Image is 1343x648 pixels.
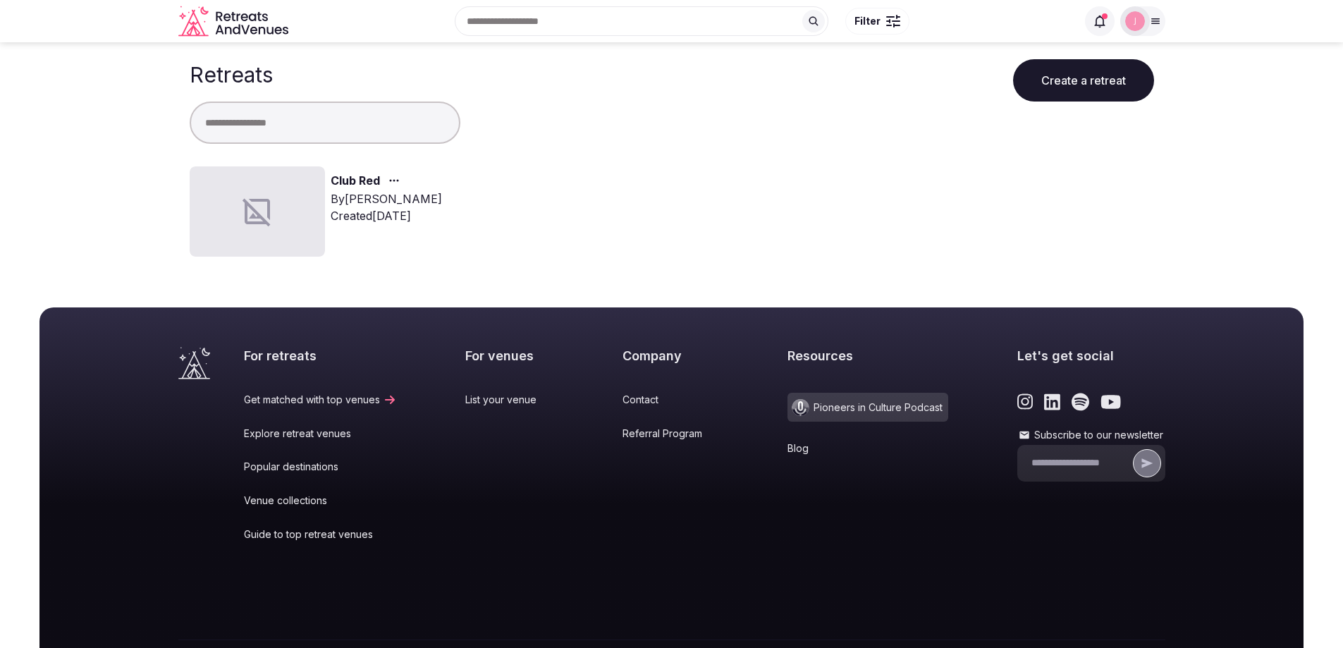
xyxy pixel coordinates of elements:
h2: For venues [465,347,553,365]
a: Link to the retreats and venues LinkedIn page [1044,393,1060,411]
button: Filter [845,8,909,35]
img: jaltstadt [1125,11,1145,31]
a: Get matched with top venues [244,393,397,407]
h2: Let's get social [1017,347,1165,365]
a: Referral Program [623,427,719,441]
h1: Retreats [190,62,273,87]
h2: For retreats [244,347,397,365]
h2: Resources [787,347,948,365]
a: Club Red [331,172,380,190]
a: Guide to top retreat venues [244,527,397,542]
a: Blog [787,441,948,456]
a: Popular destinations [244,460,397,474]
button: Create a retreat [1013,59,1154,102]
a: Visit the homepage [178,347,210,379]
a: Visit the homepage [178,6,291,37]
div: By [PERSON_NAME] [331,190,442,207]
a: List your venue [465,393,553,407]
span: Filter [854,14,881,28]
a: Link to the retreats and venues Spotify page [1072,393,1089,411]
label: Subscribe to our newsletter [1017,428,1165,442]
a: Link to the retreats and venues Instagram page [1017,393,1034,411]
svg: Retreats and Venues company logo [178,6,291,37]
a: Contact [623,393,719,407]
a: Explore retreat venues [244,427,397,441]
a: Link to the retreats and venues Youtube page [1100,393,1121,411]
a: Venue collections [244,494,397,508]
h2: Company [623,347,719,365]
div: Created [DATE] [331,207,442,224]
a: Pioneers in Culture Podcast [787,393,948,422]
